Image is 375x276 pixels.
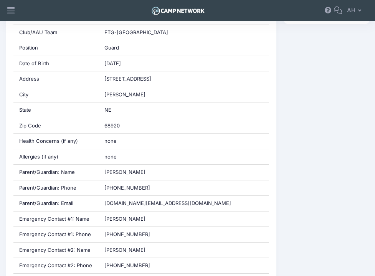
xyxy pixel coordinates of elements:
[342,2,369,20] button: AH
[13,258,99,273] div: Emergency Contact #2: Phone
[150,5,205,17] img: Logo
[13,118,99,134] div: Zip Code
[104,138,117,144] span: none
[104,216,145,222] span: [PERSON_NAME]
[13,149,99,165] div: Allergies (if any)
[104,185,150,191] span: [PHONE_NUMBER]
[13,102,99,118] div: State
[104,107,111,113] span: NE
[104,231,150,237] span: [PHONE_NUMBER]
[13,243,99,258] div: Emergency Contact #2: Name
[104,200,231,206] span: [DOMAIN_NAME][EMAIL_ADDRESS][DOMAIN_NAME]
[13,196,99,211] div: Parent/Guardian: Email
[104,45,119,51] span: Guard
[104,247,145,253] span: [PERSON_NAME]
[13,87,99,102] div: City
[13,25,99,40] div: Club/AAU Team
[104,169,145,175] span: [PERSON_NAME]
[347,6,355,15] span: AH
[104,29,168,35] span: ETG-[GEOGRAPHIC_DATA]
[13,165,99,180] div: Parent/Guardian: Name
[104,60,121,66] span: [DATE]
[13,71,99,87] div: Address
[13,40,99,56] div: Position
[104,262,150,268] span: [PHONE_NUMBER]
[104,91,145,98] span: [PERSON_NAME]
[3,2,19,20] div: Show aside menu
[13,56,99,71] div: Date of Birth
[13,134,99,149] div: Health Concerns (if any)
[104,76,151,82] span: [STREET_ADDRESS]
[13,227,99,242] div: Emergency Contact #1: Phone
[104,122,120,129] span: 68920
[104,154,117,160] span: none
[13,212,99,227] div: Emergency Contact #1: Name
[13,180,99,196] div: Parent/Guardian: Phone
